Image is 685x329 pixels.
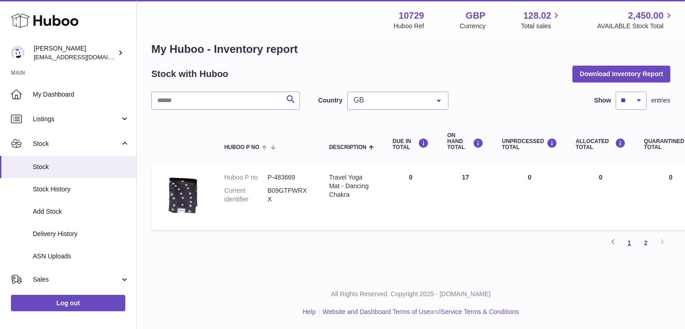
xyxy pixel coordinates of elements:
dt: Huboo P no [224,173,268,182]
span: My Dashboard [33,90,129,99]
span: Sales [33,275,120,284]
span: entries [651,96,670,105]
span: Description [329,144,366,150]
strong: 10729 [399,10,424,22]
span: Delivery History [33,230,129,238]
h1: My Huboo - Inventory report [151,42,670,57]
a: 1 [621,235,638,251]
p: All Rights Reserved. Copyright 2025 - [DOMAIN_NAME] [144,290,678,298]
a: Service Terms & Conditions [441,308,519,315]
span: Stock History [33,185,129,194]
td: 0 [567,164,635,230]
td: 0 [383,164,438,230]
a: Help [303,308,316,315]
a: 128.02 Total sales [521,10,561,31]
div: ON HAND Total [447,133,484,151]
div: [PERSON_NAME] [34,44,116,62]
span: Huboo P no [224,144,259,150]
span: Stock [33,139,120,148]
img: product image [160,173,206,219]
span: GB [351,96,430,105]
strong: GBP [466,10,485,22]
span: ASN Uploads [33,252,129,261]
span: 2,450.00 [628,10,664,22]
a: 2 [638,235,654,251]
div: DUE IN TOTAL [392,138,429,150]
label: Country [318,96,343,105]
label: Show [594,96,611,105]
span: Total sales [521,22,561,31]
a: Website and Dashboard Terms of Use [323,308,430,315]
span: 0 [669,174,673,181]
span: Add Stock [33,207,129,216]
li: and [319,308,519,316]
img: hello@mikkoa.com [11,46,25,60]
div: Travel Yoga Mat - Dancing Chakra [329,173,374,199]
dd: B09GTPWRXX [268,186,311,204]
a: Log out [11,295,125,311]
span: Listings [33,115,120,123]
td: 17 [438,164,493,230]
td: 0 [493,164,567,230]
a: 2,450.00 AVAILABLE Stock Total [597,10,674,31]
button: Download Inventory Report [572,66,670,82]
div: UNPROCESSED Total [502,138,557,150]
span: Stock [33,163,129,171]
div: ALLOCATED Total [576,138,626,150]
span: 128.02 [523,10,551,22]
h2: Stock with Huboo [151,68,228,80]
span: [EMAIL_ADDRESS][DOMAIN_NAME] [34,53,134,61]
div: Currency [460,22,486,31]
div: Huboo Ref [394,22,424,31]
dt: Current identifier [224,186,268,204]
dd: P-483669 [268,173,311,182]
span: AVAILABLE Stock Total [597,22,674,31]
